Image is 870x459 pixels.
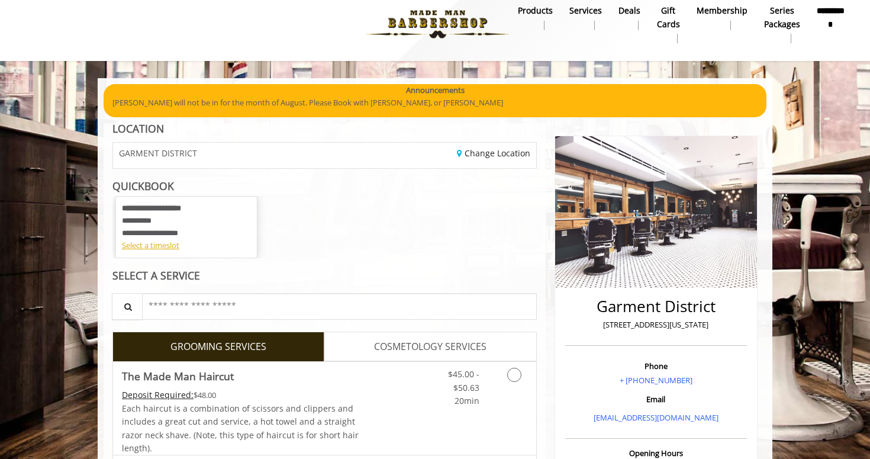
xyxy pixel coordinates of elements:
b: Services [569,4,602,17]
span: 20min [455,395,479,406]
span: GROOMING SERVICES [170,339,266,355]
span: This service needs some Advance to be paid before we block your appointment [122,389,194,400]
a: Series packagesSeries packages [756,2,808,46]
h2: Garment District [568,298,744,315]
p: [PERSON_NAME] will not be in for the month of August. Please Book with [PERSON_NAME], or [PERSON_... [112,97,758,109]
a: MembershipMembership [688,2,756,33]
b: products [518,4,553,17]
a: DealsDeals [610,2,649,33]
span: $45.00 - $50.63 [448,368,479,393]
b: Membership [697,4,747,17]
p: [STREET_ADDRESS][US_STATE] [568,319,744,331]
a: Productsproducts [510,2,561,33]
div: SELECT A SERVICE [112,270,537,281]
div: $48.00 [122,389,360,402]
span: Each haircut is a combination of scissors and clippers and includes a great cut and service, a ho... [122,403,359,454]
b: gift cards [657,4,680,31]
h3: Phone [568,362,744,370]
b: LOCATION [112,121,164,136]
a: + [PHONE_NUMBER] [620,375,692,386]
a: [EMAIL_ADDRESS][DOMAIN_NAME] [594,412,718,423]
b: Deals [618,4,640,17]
b: The Made Man Haircut [122,368,234,384]
button: Service Search [112,293,143,320]
b: Series packages [764,4,800,31]
span: GARMENT DISTRICT [119,149,197,158]
span: COSMETOLOGY SERVICES [374,339,486,355]
b: QUICKBOOK [112,179,174,193]
h3: Email [568,395,744,403]
a: Gift cardsgift cards [649,2,688,46]
h3: Opening Hours [565,449,747,457]
a: Change Location [457,147,530,159]
b: Announcements [406,84,465,97]
div: Select a timeslot [122,239,251,252]
a: ServicesServices [561,2,610,33]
